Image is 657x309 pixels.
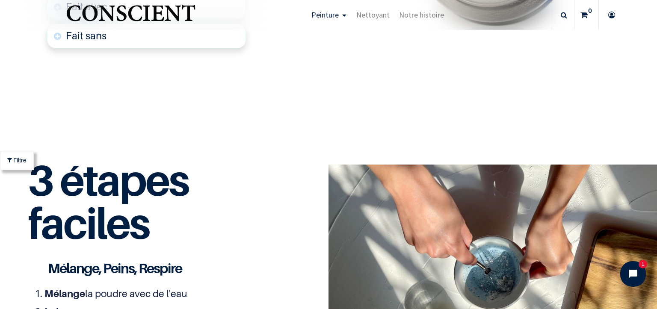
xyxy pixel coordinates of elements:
[586,6,594,15] sup: 0
[356,10,390,20] span: Nettoyant
[613,254,653,294] iframe: Tidio Chat
[44,286,266,301] li: la poudre avec de l'eau
[311,10,339,20] span: Peinture
[28,154,188,249] span: 3 étapes faciles
[399,10,444,20] span: Notre histoire
[66,29,107,42] font: Fait sans
[44,288,85,299] span: Mélange
[48,260,182,276] span: Mélange, Peins, Respire
[13,156,27,165] span: Filtre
